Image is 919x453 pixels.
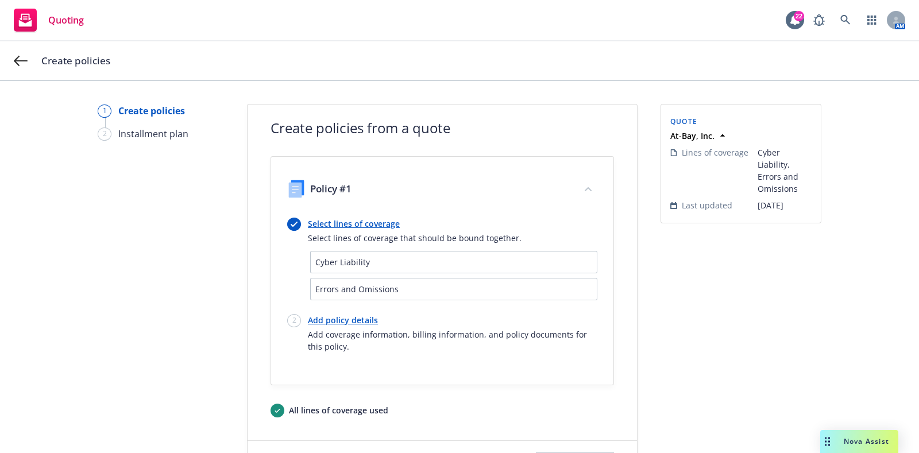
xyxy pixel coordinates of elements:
span: Quote [670,117,697,126]
div: Installment plan [118,127,188,141]
button: Nova Assist [820,430,898,453]
div: 2 [287,314,301,327]
a: Report a Bug [808,9,831,32]
span: Add coverage information, billing information, and policy documents for this policy. [308,328,597,353]
strong: At-Bay, Inc. [670,130,715,141]
h1: Policy #1 [310,183,352,195]
div: 2 [98,127,111,141]
div: 22 [794,11,804,21]
span: Errors and Omissions [315,283,592,295]
a: Search [834,9,857,32]
div: 1 [98,104,111,118]
span: Last updated [682,199,732,211]
div: Policy #1collapse content [273,166,611,213]
span: Nova Assist [844,436,889,446]
div: All lines of coverage used [289,404,388,416]
button: collapse content [579,180,597,198]
span: Select lines of coverage that should be bound together. [308,232,522,244]
div: Drag to move [820,430,835,453]
span: Cyber Liability, Errors and Omissions [758,146,812,195]
span: Quoting [48,16,84,25]
span: Create policies [41,54,110,68]
a: Add policy details [308,314,597,326]
span: Create policies from a quote [271,118,614,138]
span: Cyber Liability [315,256,592,268]
a: Switch app [860,9,883,32]
span: [DATE] [758,199,812,211]
span: Lines of coverage [682,146,748,158]
a: Select lines of coverage [308,218,522,230]
div: Create policies [118,104,185,118]
a: Quoting [9,4,88,36]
